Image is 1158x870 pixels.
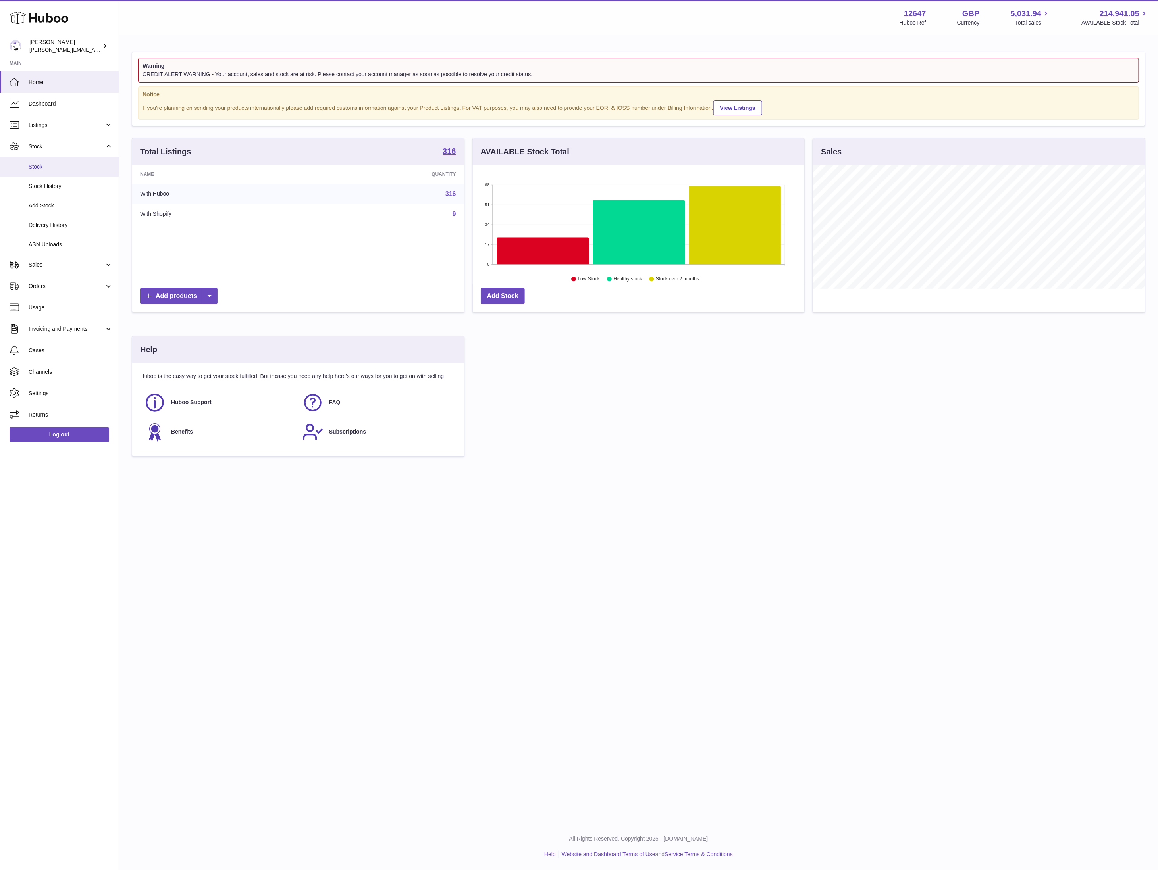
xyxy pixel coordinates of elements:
strong: Warning [143,62,1135,70]
a: 214,941.05 AVAILABLE Stock Total [1081,8,1148,27]
p: Huboo is the easy way to get your stock fulfilled. But incase you need any help here's our ways f... [140,373,456,380]
div: Huboo Ref [900,19,926,27]
div: If you're planning on sending your products internationally please add required customs informati... [143,100,1135,116]
text: Healthy stock [613,277,642,282]
span: Huboo Support [171,399,212,406]
span: Subscriptions [329,428,366,436]
span: Stock History [29,182,113,190]
span: 214,941.05 [1100,8,1139,19]
a: 9 [453,211,456,217]
span: Dashboard [29,100,113,108]
strong: Notice [143,91,1135,98]
a: View Listings [713,100,762,115]
a: Add products [140,288,218,304]
a: Huboo Support [144,392,294,413]
text: 17 [485,242,489,247]
span: Stock [29,143,104,150]
a: 316 [443,147,456,157]
div: CREDIT ALERT WARNING - Your account, sales and stock are at risk. Please contact your account man... [143,71,1135,78]
a: Subscriptions [302,421,452,443]
li: and [559,851,733,858]
th: Quantity [311,165,464,183]
span: Returns [29,411,113,419]
td: With Shopify [132,204,311,225]
a: Website and Dashboard Terms of Use [562,851,655,857]
text: Stock over 2 months [656,277,699,282]
span: Orders [29,282,104,290]
span: Usage [29,304,113,311]
span: Delivery History [29,221,113,229]
span: Settings [29,390,113,397]
span: Add Stock [29,202,113,209]
span: 5,031.94 [1011,8,1042,19]
div: [PERSON_NAME] [29,38,101,54]
a: Add Stock [481,288,525,304]
h3: AVAILABLE Stock Total [481,146,569,157]
text: 68 [485,183,489,188]
a: Benefits [144,421,294,443]
a: 5,031.94 Total sales [1011,8,1051,27]
a: Log out [10,427,109,442]
span: FAQ [329,399,341,406]
h3: Sales [821,146,842,157]
p: All Rights Reserved. Copyright 2025 - [DOMAIN_NAME] [125,835,1152,843]
span: [PERSON_NAME][EMAIL_ADDRESS][PERSON_NAME][DOMAIN_NAME] [29,46,202,53]
a: 316 [445,190,456,197]
text: Low Stock [578,277,600,282]
span: Channels [29,368,113,376]
span: Invoicing and Payments [29,325,104,333]
text: 51 [485,203,489,207]
span: AVAILABLE Stock Total [1081,19,1148,27]
strong: GBP [962,8,979,19]
span: Home [29,79,113,86]
img: peter@pinter.co.uk [10,40,21,52]
span: Total sales [1015,19,1050,27]
span: Sales [29,261,104,269]
span: Cases [29,347,113,354]
span: Benefits [171,428,193,436]
a: Service Terms & Conditions [665,851,733,857]
span: Stock [29,163,113,171]
h3: Total Listings [140,146,191,157]
td: With Huboo [132,184,311,204]
a: FAQ [302,392,452,413]
th: Name [132,165,311,183]
text: 34 [485,223,489,227]
strong: 316 [443,147,456,155]
a: Help [544,851,556,857]
h3: Help [140,344,157,355]
div: Currency [957,19,980,27]
text: 0 [487,262,489,267]
span: Listings [29,121,104,129]
strong: 12647 [904,8,926,19]
span: ASN Uploads [29,241,113,248]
